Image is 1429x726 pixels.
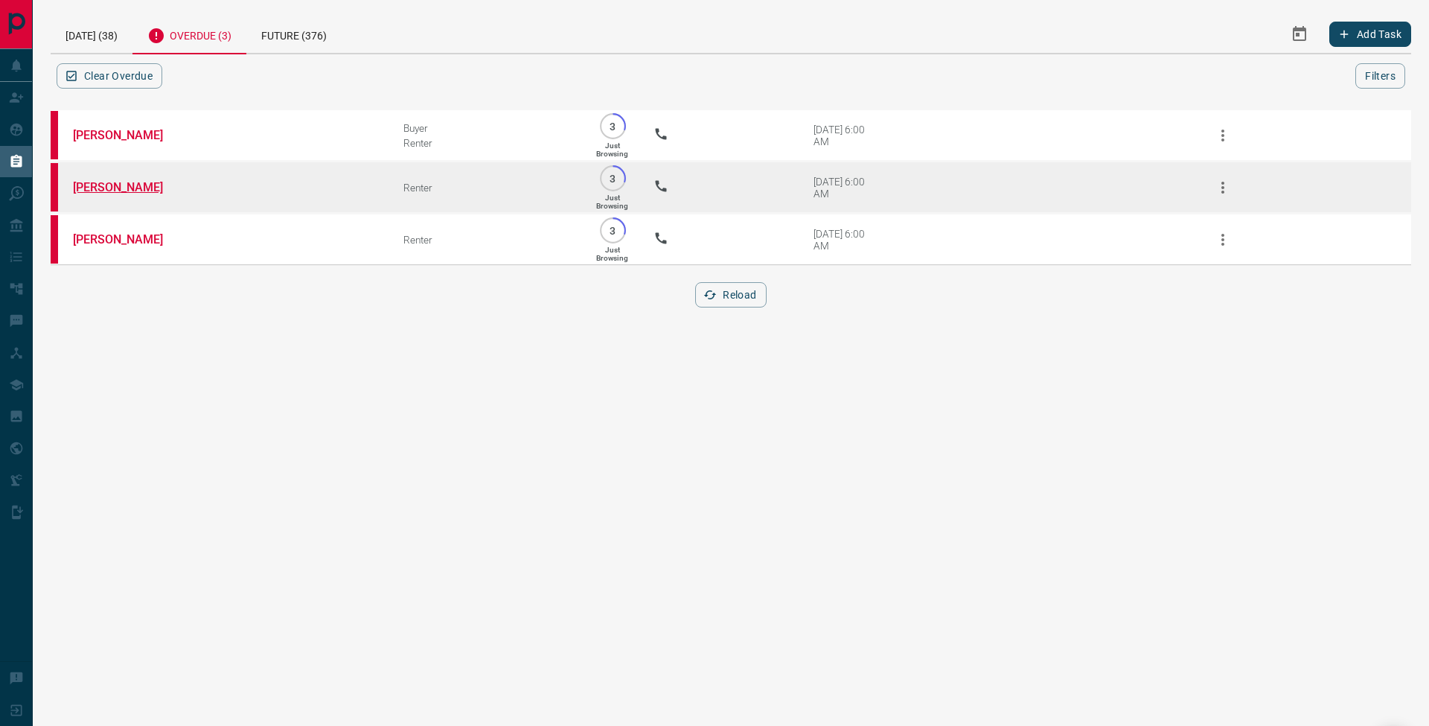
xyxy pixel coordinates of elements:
[1355,63,1405,89] button: Filters
[607,225,618,236] p: 3
[403,182,572,194] div: Renter
[57,63,162,89] button: Clear Overdue
[596,246,628,262] p: Just Browsing
[1329,22,1411,47] button: Add Task
[51,215,58,264] div: property.ca
[607,173,618,184] p: 3
[596,141,628,158] p: Just Browsing
[813,228,877,252] div: [DATE] 6:00 AM
[403,122,572,134] div: Buyer
[813,176,877,200] div: [DATE] 6:00 AM
[51,15,132,53] div: [DATE] (38)
[73,180,185,194] a: [PERSON_NAME]
[1282,16,1317,52] button: Select Date Range
[51,163,58,211] div: property.ca
[607,121,618,132] p: 3
[403,137,572,149] div: Renter
[132,15,246,54] div: Overdue (3)
[73,232,185,246] a: [PERSON_NAME]
[813,124,877,147] div: [DATE] 6:00 AM
[73,128,185,142] a: [PERSON_NAME]
[403,234,572,246] div: Renter
[246,15,342,53] div: Future (376)
[695,282,766,308] button: Reload
[51,111,58,159] div: property.ca
[596,194,628,210] p: Just Browsing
